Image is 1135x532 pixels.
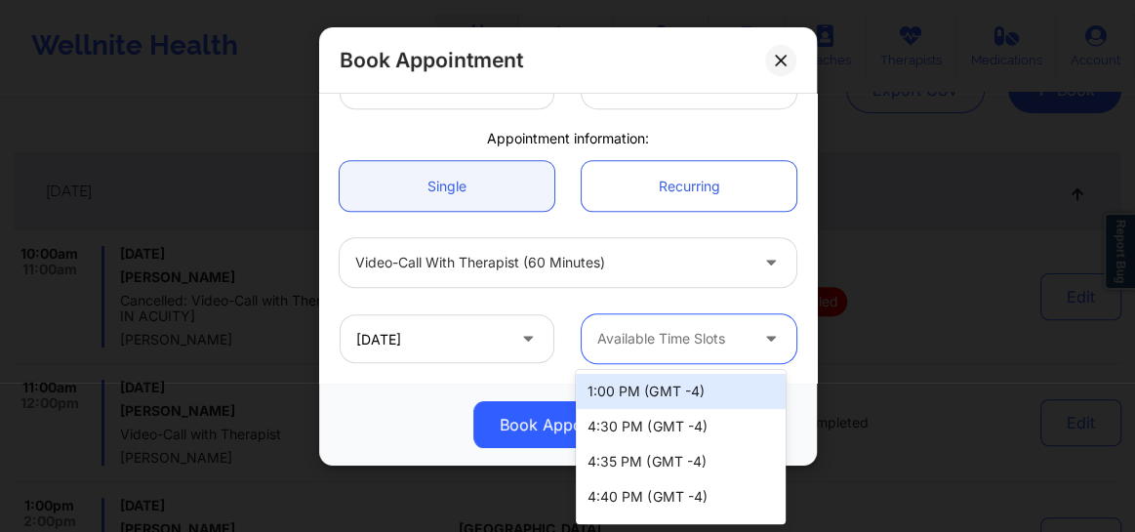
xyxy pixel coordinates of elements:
[576,479,786,514] div: 4:40 PM (GMT -4)
[355,238,748,287] div: Video-Call with Therapist (60 minutes)
[340,47,523,73] h2: Book Appointment
[576,374,786,409] div: 1:00 PM (GMT -4)
[576,444,786,479] div: 4:35 PM (GMT -4)
[340,161,554,211] a: Single
[576,409,786,444] div: 4:30 PM (GMT -4)
[582,161,796,211] a: Recurring
[473,401,663,448] button: Book Appointment
[340,314,554,363] input: MM/DD/YYYY
[326,129,810,148] div: Appointment information:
